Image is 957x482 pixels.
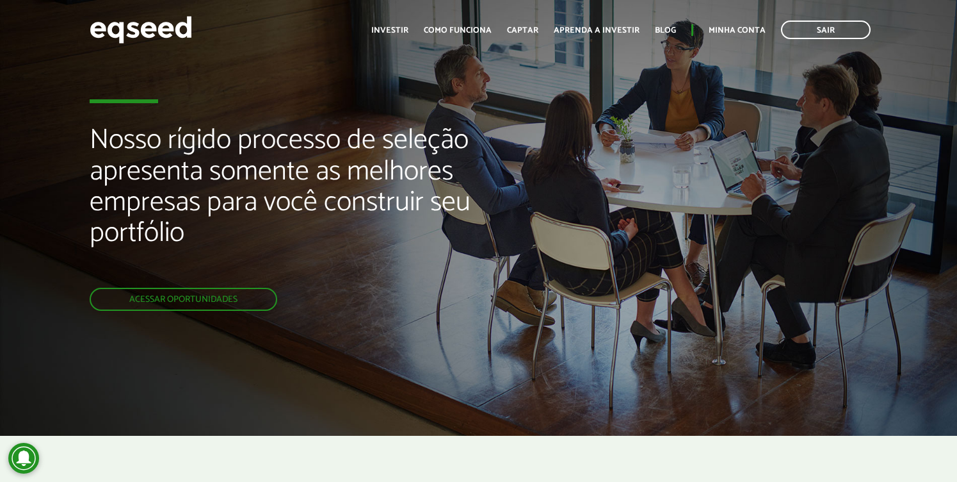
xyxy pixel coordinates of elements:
[371,26,408,35] a: Investir
[655,26,676,35] a: Blog
[90,288,277,311] a: Acessar oportunidades
[90,125,549,288] h2: Nosso rígido processo de seleção apresenta somente as melhores empresas para você construir seu p...
[709,26,766,35] a: Minha conta
[507,26,538,35] a: Captar
[90,13,192,47] img: EqSeed
[424,26,492,35] a: Como funciona
[781,21,871,39] a: Sair
[554,26,639,35] a: Aprenda a investir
